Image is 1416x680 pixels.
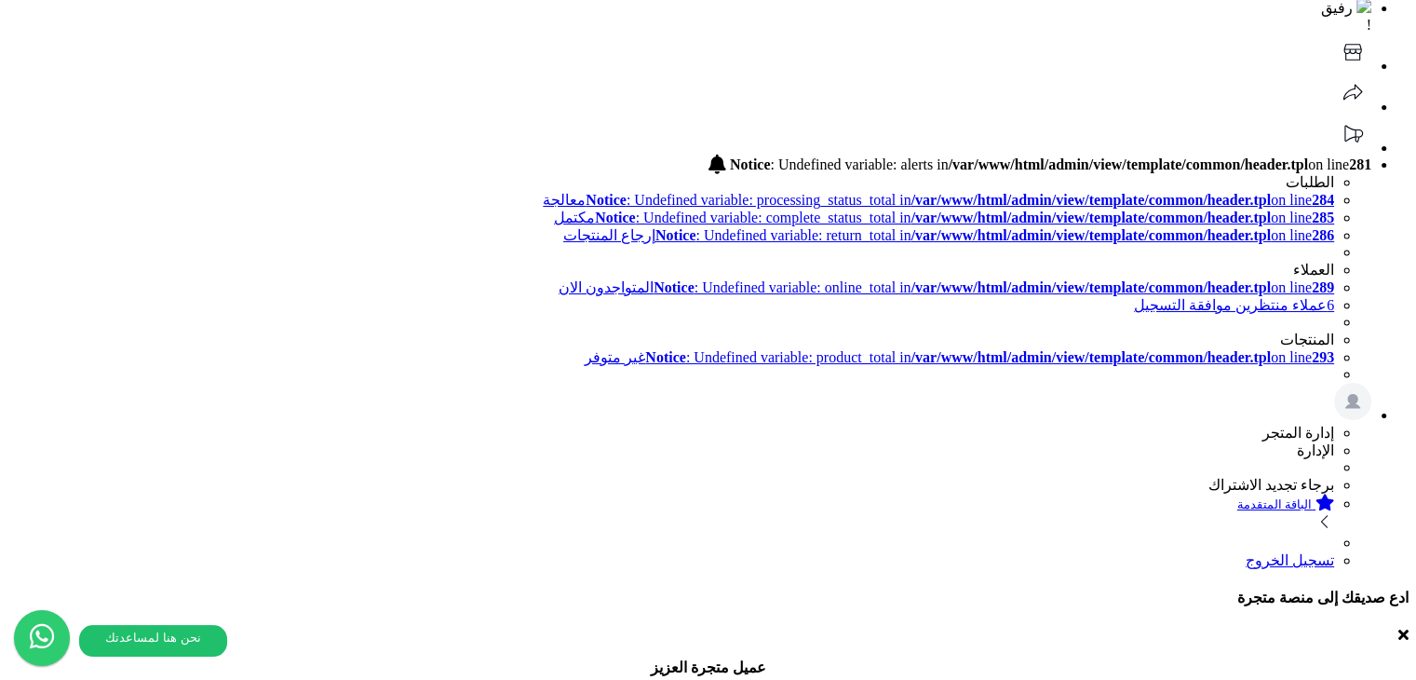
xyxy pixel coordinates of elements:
[554,210,1334,225] a: Notice: Undefined variable: complete_status_total in/var/www/html/admin/view/template/common/head...
[1327,297,1334,313] span: 6
[586,192,1334,208] span: : Undefined variable: processing_status_total in on line
[563,227,1334,243] a: Notice: Undefined variable: return_total in/var/www/html/admin/view/template/common/header.tplon ...
[655,227,1334,243] span: : Undefined variable: return_total in on line
[7,261,1334,279] li: العملاء
[1312,227,1334,243] b: 286
[645,349,1334,365] span: : Undefined variable: product_total in on line
[911,227,1272,243] b: /var/www/html/admin/view/template/common/header.tpl
[7,173,1334,191] li: الطلبات
[1312,192,1334,208] b: 284
[651,660,766,675] b: عميل متجرة العزيز
[911,192,1272,208] b: /var/www/html/admin/view/template/common/header.tpl
[1312,349,1334,365] b: 293
[730,156,771,172] b: Notice
[708,156,1371,172] a: : Undefined variable: alerts in on line
[911,279,1272,295] b: /var/www/html/admin/view/template/common/header.tpl
[1312,210,1334,225] b: 285
[7,331,1334,348] li: المنتجات
[586,192,627,208] b: Notice
[911,210,1272,225] b: /var/www/html/admin/view/template/common/header.tpl
[7,191,1334,209] a: Notice: Undefined variable: processing_status_total in/var/www/html/admin/view/template/common/he...
[7,17,1371,34] div: !
[1237,497,1312,511] small: الباقة المتقدمة
[585,349,1334,365] a: Notice: Undefined variable: product_total in/var/www/html/admin/view/template/common/header.tplon...
[595,210,636,225] b: Notice
[7,476,1334,494] li: برجاء تجديد الاشتراك
[645,349,686,365] b: Notice
[654,279,695,295] b: Notice
[595,210,1334,225] span: : Undefined variable: complete_status_total in on line
[7,442,1334,459] li: الإدارة
[1334,140,1371,156] a: تحديثات المنصة
[1349,156,1371,172] b: 281
[949,156,1309,172] b: /var/www/html/admin/view/template/common/header.tpl
[1262,425,1334,441] span: إدارة المتجر
[655,227,696,243] b: Notice
[1134,297,1334,313] a: 6عملاء منتظرين موافقة التسجيل
[1312,279,1334,295] b: 289
[7,494,1334,535] a: الباقة المتقدمة
[911,349,1272,365] b: /var/www/html/admin/view/template/common/header.tpl
[654,279,1334,295] span: : Undefined variable: online_total in on line
[1246,552,1334,568] a: تسجيل الخروج
[7,589,1409,606] h4: ادع صديقك إلى منصة متجرة
[559,279,1334,295] a: Notice: Undefined variable: online_total in/var/www/html/admin/view/template/common/header.tplon ...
